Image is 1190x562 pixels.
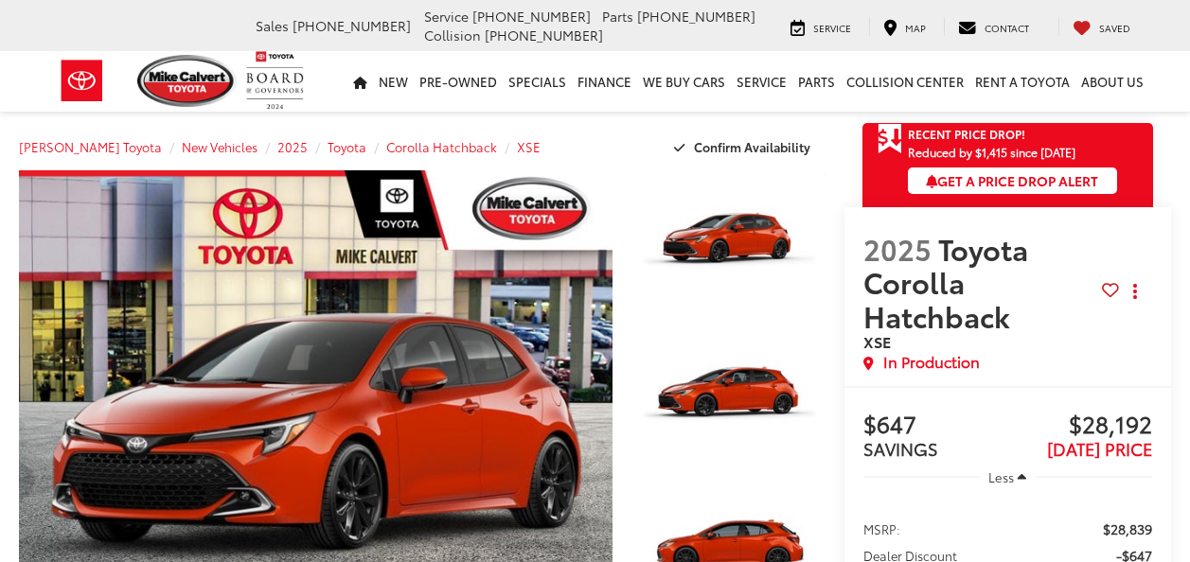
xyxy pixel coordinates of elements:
a: 2025 [277,138,308,155]
a: XSE [517,138,541,155]
span: XSE [863,330,891,352]
a: Service [731,51,792,112]
span: Reduced by $1,415 since [DATE] [908,146,1117,158]
span: Less [988,468,1014,485]
span: Parts [602,7,633,26]
a: WE BUY CARS [637,51,731,112]
a: Map [869,17,940,36]
a: Toyota [328,138,366,155]
span: Sales [256,16,289,35]
span: Contact [985,21,1029,35]
a: Rent a Toyota [969,51,1075,112]
span: In Production [883,351,980,373]
span: Toyota Corolla Hatchback [863,228,1028,335]
span: Get Price Drop Alert [878,123,902,155]
a: Service [776,17,865,36]
img: 2025 Toyota Corolla Hatchback XSE [631,323,826,469]
a: My Saved Vehicles [1058,17,1145,36]
span: Service [424,7,469,26]
a: New [373,51,414,112]
a: Finance [572,51,637,112]
a: About Us [1075,51,1149,112]
a: Parts [792,51,841,112]
span: dropdown dots [1133,284,1137,299]
a: Expand Photo 1 [633,170,825,314]
span: Service [813,21,851,35]
a: [PERSON_NAME] Toyota [19,138,162,155]
a: Get Price Drop Alert Recent Price Drop! [862,123,1153,146]
button: Actions [1119,274,1152,307]
a: Pre-Owned [414,51,503,112]
span: [PHONE_NUMBER] [637,7,755,26]
span: SAVINGS [863,436,938,461]
span: [PHONE_NUMBER] [472,7,591,26]
span: $28,839 [1103,519,1152,538]
span: Confirm Availability [694,138,810,155]
span: Map [905,21,926,35]
a: Home [347,51,373,112]
span: Get a Price Drop Alert [926,171,1098,190]
span: [DATE] PRICE [1047,436,1152,461]
span: $28,192 [1007,412,1152,440]
a: Corolla Hatchback [386,138,497,155]
a: Expand Photo 2 [633,325,825,468]
img: Toyota [46,50,117,112]
a: Specials [503,51,572,112]
span: [PHONE_NUMBER] [485,26,603,44]
span: $647 [863,412,1008,440]
span: MSRP: [863,519,900,538]
button: Confirm Availability [664,131,826,164]
img: Mike Calvert Toyota [137,55,238,107]
img: 2025 Toyota Corolla Hatchback XSE [631,168,826,315]
a: Contact [944,17,1043,36]
a: Collision Center [841,51,969,112]
span: [PHONE_NUMBER] [293,16,411,35]
span: Collision [424,26,481,44]
a: New Vehicles [182,138,258,155]
span: Recent Price Drop! [908,126,1025,142]
span: Saved [1099,21,1130,35]
button: Less [980,460,1037,494]
span: 2025 [863,228,932,269]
